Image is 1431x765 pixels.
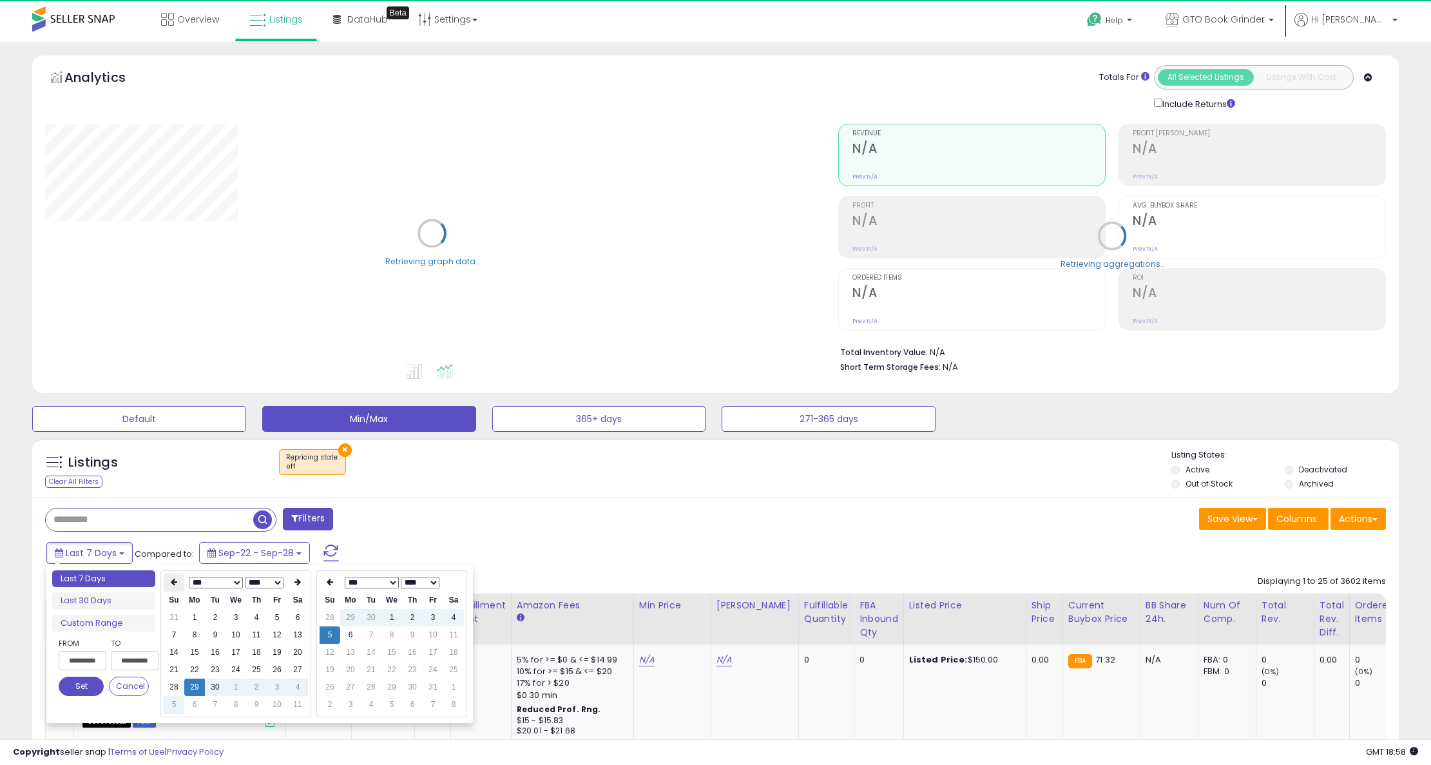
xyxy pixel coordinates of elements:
[177,13,219,26] span: Overview
[1258,576,1386,588] div: Displaying 1 to 25 of 3602 items
[267,679,287,696] td: 3
[517,654,624,666] div: 5% for >= $0 & <= $14.99
[13,746,224,759] div: seller snap | |
[340,592,361,609] th: Mo
[205,679,226,696] td: 30
[164,644,184,661] td: 14
[1068,654,1092,668] small: FBA
[639,654,655,666] a: N/A
[199,542,310,564] button: Sep-22 - Sep-28
[1320,599,1344,639] div: Total Rev. Diff.
[262,406,476,432] button: Min/Max
[517,612,524,624] small: Amazon Fees.
[226,644,246,661] td: 17
[226,609,246,626] td: 3
[52,570,155,588] li: Last 7 Days
[1262,666,1280,677] small: (0%)
[13,746,60,758] strong: Copyright
[1204,666,1246,677] div: FBM: 0
[1146,654,1188,666] div: N/A
[402,696,423,713] td: 6
[402,592,423,609] th: Th
[184,644,205,661] td: 15
[361,696,381,713] td: 4
[492,406,706,432] button: 365+ days
[1253,69,1349,86] button: Listings With Cost
[1294,13,1397,42] a: Hi [PERSON_NAME]
[286,452,339,472] span: Repricing state :
[340,661,361,679] td: 20
[909,654,968,666] b: Listed Price:
[82,654,276,726] div: ASIN:
[423,644,443,661] td: 17
[716,599,793,612] div: [PERSON_NAME]
[64,68,151,90] h5: Analytics
[320,592,340,609] th: Su
[267,661,287,679] td: 26
[347,13,388,26] span: DataHub
[1262,599,1309,626] div: Total Rev.
[909,599,1021,612] div: Listed Price
[1095,654,1115,666] span: 71.32
[361,644,381,661] td: 14
[517,599,628,612] div: Amazon Fees
[205,696,226,713] td: 7
[135,548,194,560] span: Compared to:
[456,599,506,626] div: Fulfillment Cost
[1311,13,1388,26] span: Hi [PERSON_NAME]
[381,661,402,679] td: 22
[226,592,246,609] th: We
[52,615,155,632] li: Custom Range
[443,661,464,679] td: 25
[402,609,423,626] td: 2
[423,679,443,696] td: 31
[639,599,706,612] div: Min Price
[1171,449,1399,461] p: Listing States:
[1158,69,1254,86] button: All Selected Listings
[1106,15,1123,26] span: Help
[205,644,226,661] td: 16
[226,626,246,644] td: 10
[320,661,340,679] td: 19
[443,644,464,661] td: 18
[517,677,624,689] div: 17% for > $20
[45,476,102,488] div: Clear All Filters
[443,626,464,644] td: 11
[423,696,443,713] td: 7
[443,696,464,713] td: 8
[361,592,381,609] th: Tu
[287,609,308,626] td: 6
[287,592,308,609] th: Sa
[1330,508,1386,530] button: Actions
[1144,96,1251,111] div: Include Returns
[387,6,409,19] div: Tooltip anchor
[184,696,205,713] td: 6
[1061,258,1164,269] div: Retrieving aggregations..
[1068,599,1135,626] div: Current Buybox Price
[66,547,117,559] span: Last 7 Days
[226,661,246,679] td: 24
[246,696,267,713] td: 9
[246,679,267,696] td: 2
[381,644,402,661] td: 15
[443,592,464,609] th: Sa
[287,661,308,679] td: 27
[340,626,361,644] td: 6
[287,679,308,696] td: 4
[164,696,184,713] td: 5
[269,13,303,26] span: Listings
[246,592,267,609] th: Th
[320,609,340,626] td: 28
[340,696,361,713] td: 3
[517,715,624,726] div: $15 - $15.83
[423,609,443,626] td: 3
[1355,666,1373,677] small: (0%)
[246,661,267,679] td: 25
[226,679,246,696] td: 1
[164,661,184,679] td: 21
[52,592,155,610] li: Last 30 Days
[1299,478,1334,489] label: Archived
[517,690,624,701] div: $0.30 min
[517,704,601,715] b: Reduced Prof. Rng.
[423,661,443,679] td: 24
